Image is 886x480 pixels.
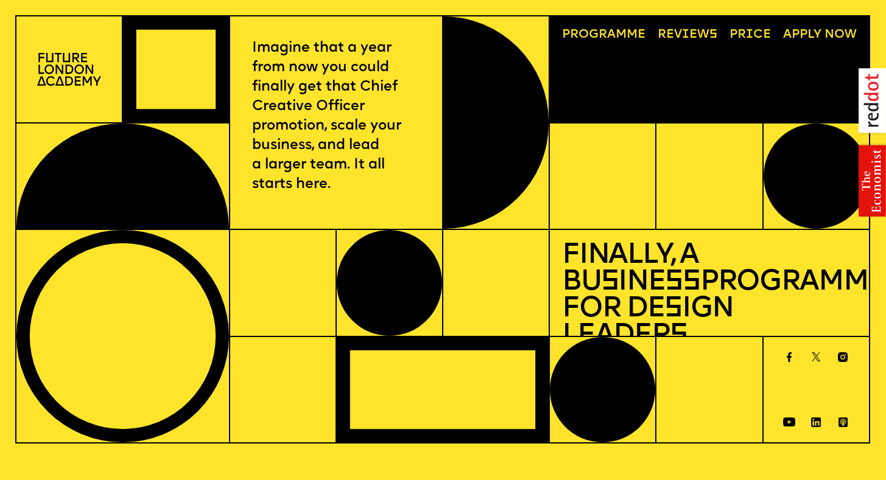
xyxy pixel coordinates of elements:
[776,23,862,47] a: Apply now
[252,39,420,195] p: Imagine that a year from now you could finally get that Chief Creative Officer promotion, scale y...
[562,243,856,350] h1: Finally, a Bu ine Programme for De ign Leader
[783,29,792,41] span: A
[664,295,682,324] span: s
[607,29,616,41] span: a
[670,322,687,350] span: s
[556,23,652,47] a: Programme
[652,23,723,47] a: Reviews
[601,268,619,297] span: s
[723,23,777,47] a: Price
[665,268,700,297] span: ss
